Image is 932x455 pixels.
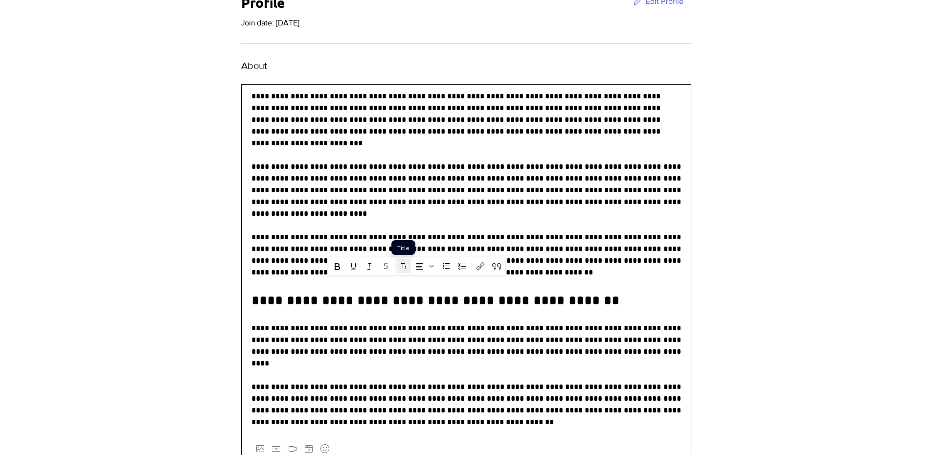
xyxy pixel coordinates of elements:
[439,259,454,273] button: Numbered list (Ctrl+⇧+7)
[473,259,488,273] button: Link (Ctrl+K)
[241,18,691,28] div: Join date: [DATE]
[396,259,411,273] button: Title
[489,259,504,273] button: Quote (Ctrl+⇧+9)
[455,259,470,273] button: Bulleted list (Ctrl+⇧+8)
[362,259,377,273] button: Italic (Ctrl+I)
[346,259,361,273] button: Underline (Ctrl+U)
[397,244,409,251] span: Title
[378,259,393,273] button: Strikethrough (Ctrl+⇧+X)
[241,59,267,72] h3: About
[330,259,344,273] button: Bold (Ctrl+B)
[251,91,681,428] div: About
[412,259,437,273] button: Alignment
[330,259,504,273] div: Formatting Toolbar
